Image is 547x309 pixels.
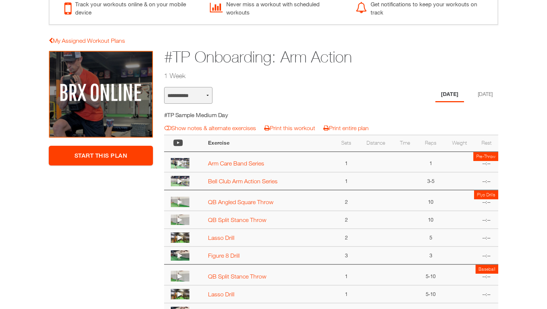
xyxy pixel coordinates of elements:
td: Plyo Drills [474,190,498,199]
td: --:-- [474,247,498,264]
li: Day 2 [472,87,498,102]
a: Bell Club Arm Action Series [208,178,278,184]
td: 5-10 [417,285,445,303]
img: thumbnail.png [171,215,189,225]
img: #TP Onboarding: Arm Action [49,51,153,138]
li: Day 1 [435,87,464,102]
a: QB Split Stance Throw [208,273,266,280]
a: Figure 8 Drill [208,252,240,259]
img: thumbnail.png [171,232,189,243]
th: Reps [417,135,445,152]
th: Weight [444,135,474,152]
a: My Assigned Workout Plans [49,37,125,44]
td: --:-- [474,264,498,285]
a: Start This Plan [49,146,153,165]
td: --:-- [474,229,498,247]
img: thumbnail.png [171,289,189,299]
td: 1 [417,152,445,173]
th: Distance [358,135,393,152]
img: thumbnail.png [171,176,189,186]
img: thumbnail.png [171,158,189,168]
th: Time [393,135,417,152]
td: --:-- [474,285,498,303]
td: 1 [335,172,358,190]
td: 1 [335,285,358,303]
th: Rest [474,135,498,152]
td: 10 [417,190,445,211]
td: Pre-Throw [473,152,498,161]
td: 5 [417,229,445,247]
h1: #TP Onboarding: Arm Action [164,46,441,68]
a: Print this workout [264,125,315,131]
a: Lasso Drill [208,234,234,241]
td: 3-5 [417,172,445,190]
td: --:-- [474,152,498,173]
img: thumbnail.png [171,197,189,207]
td: 2 [335,190,358,211]
td: 2 [335,229,358,247]
td: 3 [417,247,445,264]
td: 5-10 [417,264,445,285]
td: --:-- [474,190,498,211]
td: 10 [417,211,445,229]
a: QB Angled Square Throw [208,199,273,205]
td: 1 [335,264,358,285]
a: Print entire plan [323,125,369,131]
th: Exercise [204,135,335,152]
a: QB Split Stance Throw [208,216,266,223]
td: --:-- [474,172,498,190]
h2: 1 Week [164,71,441,80]
a: Show notes & alternate exercises [164,125,256,131]
th: Sets [335,135,358,152]
td: Baseball [476,265,498,274]
img: thumbnail.png [171,271,189,281]
td: 3 [335,247,358,264]
td: 2 [335,211,358,229]
a: Arm Care Band Series [208,160,264,167]
img: thumbnail.png [171,250,189,261]
h5: #TP Sample Medium Day [164,111,297,119]
td: --:-- [474,211,498,229]
a: Lasso Drill [208,291,234,297]
td: 1 [335,152,358,173]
